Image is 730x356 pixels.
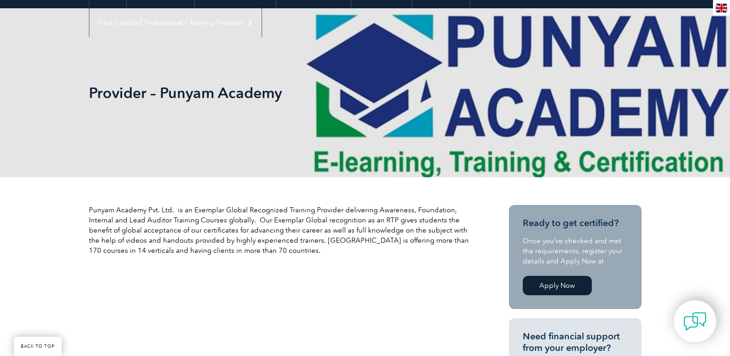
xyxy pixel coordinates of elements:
[523,217,628,229] h3: Ready to get certified?
[89,8,262,37] a: Find Certified Professional / Training Provider
[523,276,592,295] a: Apply Now
[89,84,443,102] h1: Provider – Punyam Academy
[683,310,707,333] img: contact-chat.png
[89,205,476,256] p: Punyam Academy Pvt. Ltd. is an Exemplar Global Recognized Training Provider delivering Awareness,...
[14,337,62,356] a: BACK TO TOP
[523,236,628,266] p: Once you’ve checked and met the requirements, register your details and Apply Now at
[716,4,727,12] img: en
[523,331,628,354] h3: Need financial support from your employer?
